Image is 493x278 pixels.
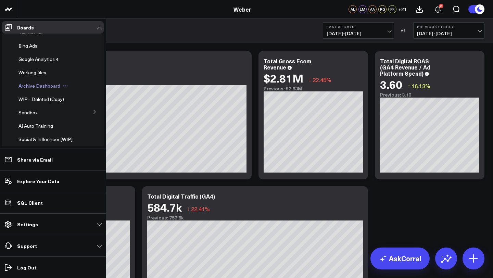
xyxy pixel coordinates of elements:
a: SQL Client [2,197,104,209]
div: Previous: $3.63M [264,86,363,91]
span: Google Analytics 4 [18,56,59,62]
div: Previous: $1.09M [31,80,246,85]
span: [DATE] - [DATE] [327,31,390,36]
span: 22.45% [313,76,331,84]
button: Last 30 Days[DATE]-[DATE] [323,22,394,39]
span: 16.13% [412,82,430,90]
p: Log Out [17,265,36,270]
div: Total Gross Ecom Revenue [264,57,311,71]
div: 2 [439,4,443,8]
span: ↑ [407,81,410,90]
a: Social & Influencer [WIP] [18,137,73,142]
p: SQL Client [17,200,43,205]
a: WIP - Deleted (Copy) [18,97,64,102]
span: Sandbox [18,109,38,116]
p: Share via Email [17,157,53,162]
p: Boards [17,25,34,30]
div: RG [378,5,387,13]
b: Last 30 Days [327,25,390,29]
span: + 21 [398,7,407,12]
div: $2.81M [264,72,303,84]
span: 22.41% [191,205,210,213]
div: AA [368,5,377,13]
div: 3.60 [380,78,402,90]
a: Sandbox [18,110,38,115]
span: [DATE] - [DATE] [417,31,481,36]
a: Working files [18,70,46,75]
div: Previous: 3.10 [380,92,479,98]
b: Previous Period [417,25,481,29]
span: Bing Ads [18,42,37,49]
p: Explore Your Data [17,178,59,184]
div: KK [388,5,396,13]
a: Weber [233,5,251,13]
a: Log Out [2,261,104,274]
div: Total Digital Traffic (GA4) [147,192,215,200]
div: VS [397,28,410,33]
button: Previous Period[DATE]-[DATE] [413,22,484,39]
span: Working files [18,69,46,76]
button: +21 [398,5,407,13]
span: Social & Influencer [WIP] [18,136,73,142]
span: ↓ [308,75,311,84]
a: AI Auto Training [18,123,53,129]
a: Archive Dashboard [18,83,60,89]
div: Total Digital ROAS (GA4 Revenue / Ad Platform Spend) [380,57,430,77]
div: 584.7k [147,201,182,213]
a: AskCorral [370,248,430,269]
p: Settings [17,222,38,227]
a: Bing Ads [18,43,37,49]
div: LM [358,5,367,13]
span: WIP - Deleted (Copy) [18,96,64,102]
div: Previous: 753.6k [147,215,363,220]
a: TikTok Ads [18,30,42,35]
span: ↓ [187,204,190,213]
a: Google Analytics 4 [18,56,59,62]
p: Support [17,243,37,249]
div: AL [349,5,357,13]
